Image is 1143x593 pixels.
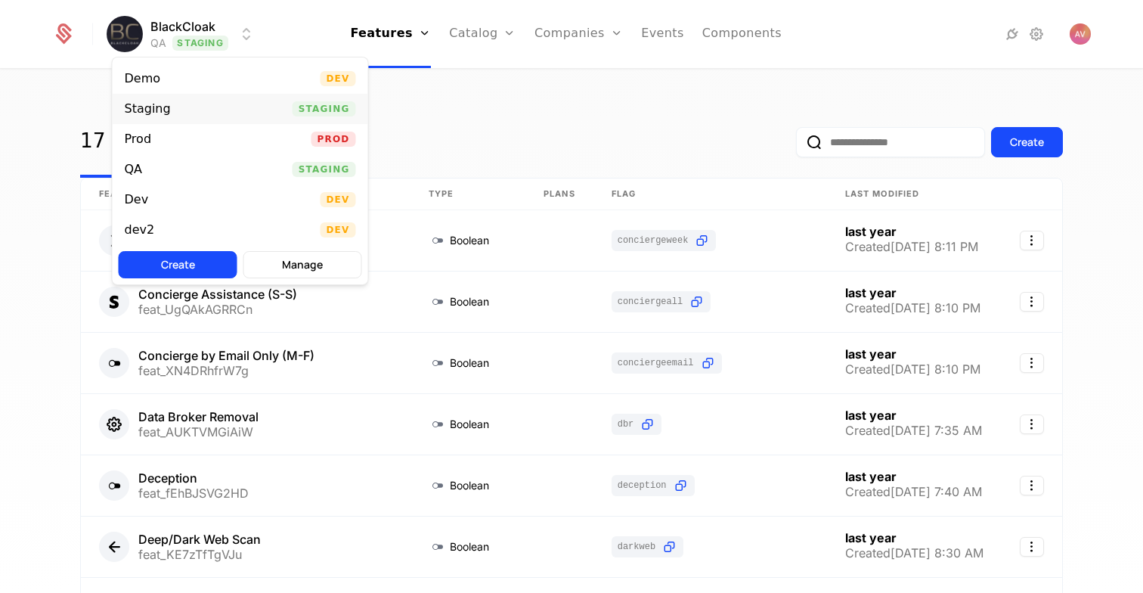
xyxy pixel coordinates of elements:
[293,162,356,177] span: Staging
[112,57,369,285] div: Select environment
[1020,414,1044,434] button: Select action
[125,224,155,236] div: dev2
[1020,537,1044,557] button: Select action
[1020,292,1044,312] button: Select action
[125,73,161,85] div: Demo
[243,251,362,278] button: Manage
[320,222,355,238] span: Dev
[119,251,237,278] button: Create
[125,133,152,145] div: Prod
[1020,231,1044,250] button: Select action
[320,192,355,207] span: Dev
[1020,476,1044,495] button: Select action
[293,101,356,116] span: Staging
[311,132,356,147] span: Prod
[1020,353,1044,373] button: Select action
[125,103,171,115] div: Staging
[125,194,149,206] div: Dev
[125,163,143,175] div: QA
[320,71,355,86] span: Dev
